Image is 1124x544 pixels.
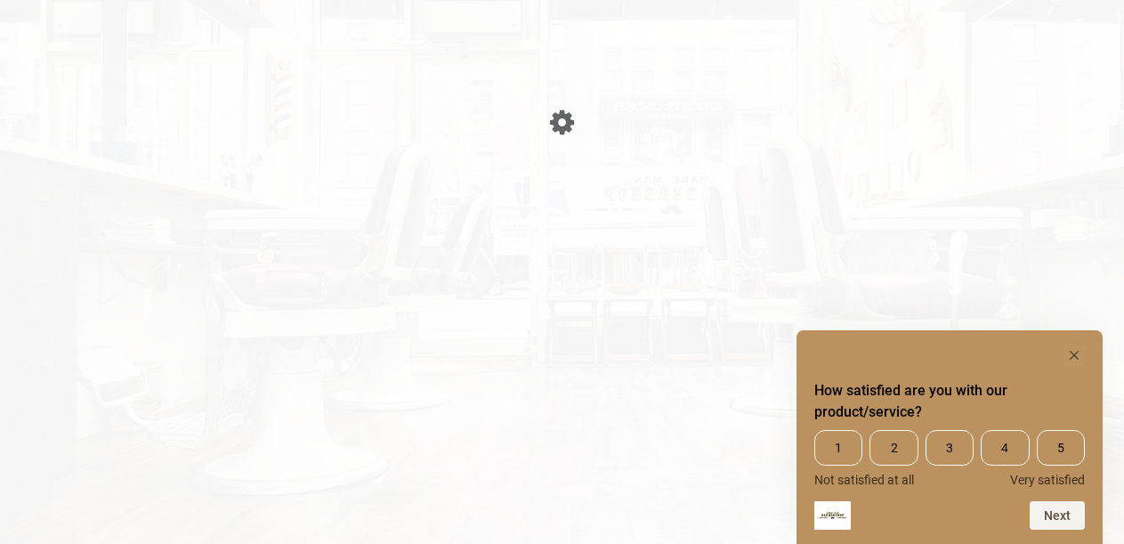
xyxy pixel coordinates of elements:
span: 1 [814,430,862,466]
span: 4 [981,430,1029,466]
span: 2 [869,430,918,466]
span: 3 [926,430,974,466]
span: 5 [1037,430,1085,466]
button: Hide survey [1063,345,1085,366]
div: How satisfied are you with our product/service? Select an option from 1 to 5, with 1 being Not sa... [814,430,1085,487]
div: How satisfied are you with our product/service? Select an option from 1 to 5, with 1 being Not sa... [814,345,1085,530]
span: Not satisfied at all [814,473,914,487]
span: Very satisfied [1010,473,1085,487]
h2: How satisfied are you with our product/service? Select an option from 1 to 5, with 1 being Not sa... [814,380,1085,423]
button: Next question [1030,501,1085,530]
